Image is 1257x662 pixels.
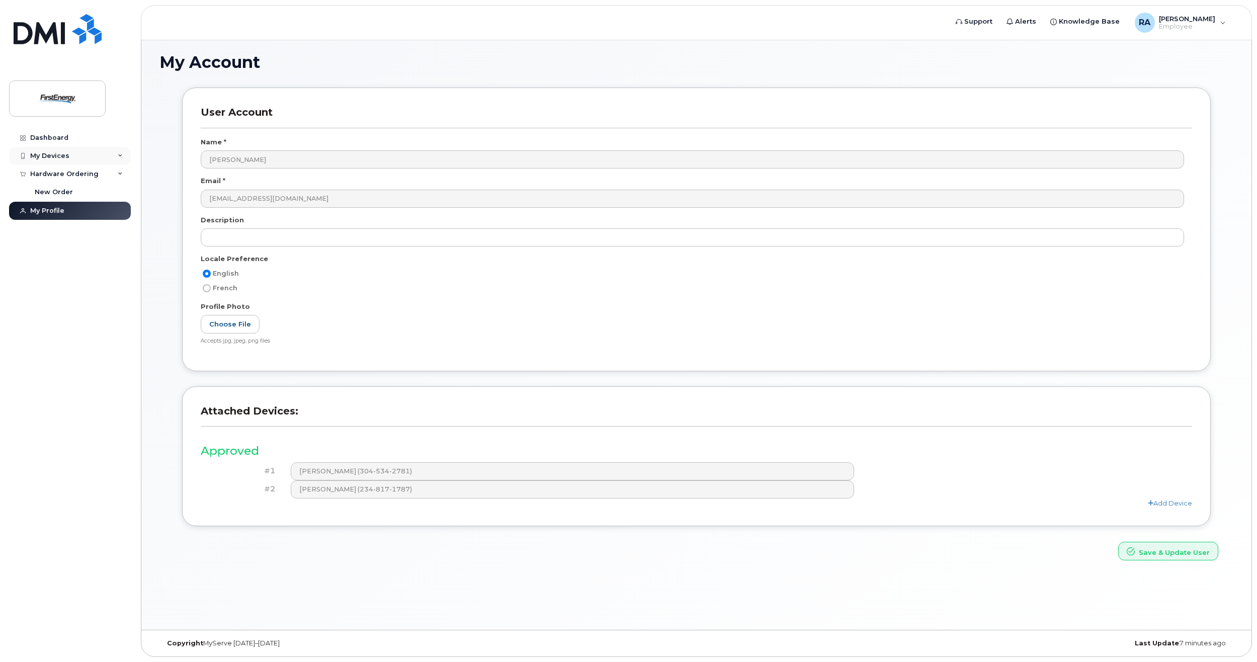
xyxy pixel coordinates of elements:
[1135,639,1179,647] strong: Last Update
[201,445,1192,457] h3: Approved
[203,284,211,292] input: French
[159,639,518,647] div: MyServe [DATE]–[DATE]
[213,270,239,277] span: English
[1213,618,1249,654] iframe: Messenger Launcher
[208,485,276,493] h4: #2
[159,53,1233,71] h1: My Account
[213,284,237,292] span: French
[208,467,276,475] h4: #1
[201,405,1192,427] h3: Attached Devices:
[201,137,226,147] label: Name *
[201,106,1192,128] h3: User Account
[1118,542,1218,560] button: Save & Update User
[201,302,250,311] label: Profile Photo
[203,270,211,278] input: English
[201,215,244,225] label: Description
[201,176,225,186] label: Email *
[201,338,1184,345] div: Accepts jpg, jpeg, png files
[167,639,203,647] strong: Copyright
[201,254,268,264] label: Locale Preference
[201,315,260,334] label: Choose File
[875,639,1233,647] div: 7 minutes ago
[1148,499,1192,507] a: Add Device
